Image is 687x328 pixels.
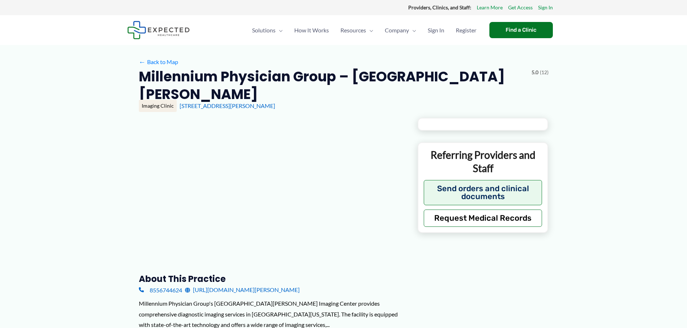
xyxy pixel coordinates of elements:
[335,18,379,43] a: ResourcesMenu Toggle
[139,57,178,67] a: ←Back to Map
[408,4,471,10] strong: Providers, Clinics, and Staff:
[246,18,482,43] nav: Primary Site Navigation
[246,18,289,43] a: SolutionsMenu Toggle
[127,21,190,39] img: Expected Healthcare Logo - side, dark font, small
[428,18,444,43] span: Sign In
[139,58,146,65] span: ←
[424,148,542,175] p: Referring Providers and Staff
[252,18,276,43] span: Solutions
[366,18,373,43] span: Menu Toggle
[508,3,533,12] a: Get Access
[409,18,416,43] span: Menu Toggle
[379,18,422,43] a: CompanyMenu Toggle
[139,273,406,284] h3: About this practice
[540,68,549,77] span: (12)
[532,68,538,77] span: 5.0
[180,102,275,109] a: [STREET_ADDRESS][PERSON_NAME]
[340,18,366,43] span: Resources
[294,18,329,43] span: How It Works
[489,22,553,38] a: Find a Clinic
[538,3,553,12] a: Sign In
[289,18,335,43] a: How It Works
[139,284,182,295] a: 8556744624
[276,18,283,43] span: Menu Toggle
[450,18,482,43] a: Register
[139,68,526,103] h2: Millennium Physician Group – [GEOGRAPHIC_DATA][PERSON_NAME]
[424,210,542,227] button: Request Medical Records
[424,180,542,205] button: Send orders and clinical documents
[139,100,177,112] div: Imaging Clinic
[456,18,476,43] span: Register
[385,18,409,43] span: Company
[185,284,300,295] a: [URL][DOMAIN_NAME][PERSON_NAME]
[422,18,450,43] a: Sign In
[477,3,503,12] a: Learn More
